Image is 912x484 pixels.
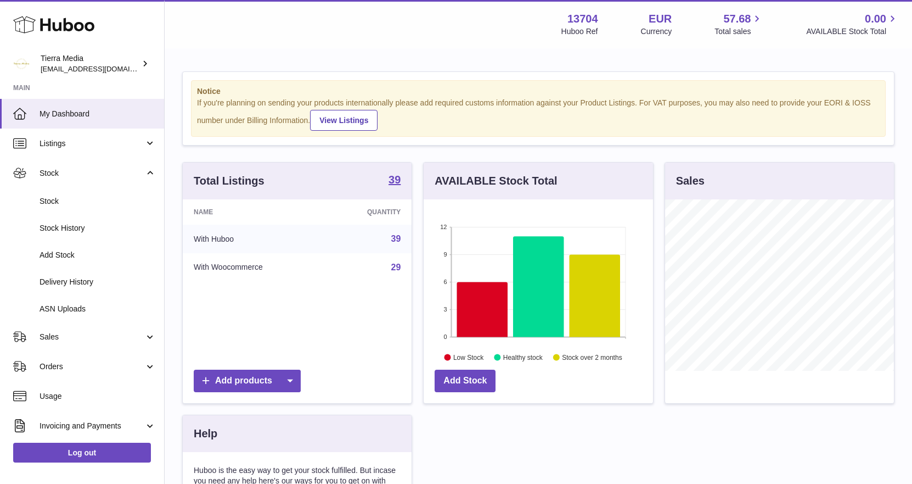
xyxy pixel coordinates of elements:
[435,370,496,392] a: Add Stock
[194,370,301,392] a: Add products
[40,304,156,314] span: ASN Uploads
[444,306,447,313] text: 3
[183,199,325,225] th: Name
[41,64,161,73] span: [EMAIL_ADDRESS][DOMAIN_NAME]
[567,12,598,26] strong: 13704
[453,353,484,361] text: Low Stock
[806,26,899,37] span: AVAILABLE Stock Total
[444,251,447,258] text: 9
[40,223,156,233] span: Stock History
[435,174,557,188] h3: AVAILABLE Stock Total
[325,199,412,225] th: Quantity
[441,224,447,230] text: 12
[197,86,880,97] strong: Notice
[641,26,672,37] div: Currency
[40,109,156,119] span: My Dashboard
[40,168,144,179] span: Stock
[503,353,543,361] text: Healthy stock
[391,234,401,243] a: 39
[40,277,156,287] span: Delivery History
[714,26,763,37] span: Total sales
[13,55,30,72] img: hola.tierramedia@gmail.com
[806,12,899,37] a: 0.00 AVAILABLE Stock Total
[40,361,144,372] span: Orders
[389,174,401,185] strong: 39
[40,250,156,260] span: Add Stock
[391,263,401,272] a: 29
[194,174,264,188] h3: Total Listings
[561,26,598,37] div: Huboo Ref
[723,12,751,26] span: 57.68
[40,196,156,207] span: Stock
[389,174,401,187] a: 39
[714,12,763,37] a: 57.68 Total sales
[40,332,144,342] span: Sales
[444,333,447,340] text: 0
[40,138,144,149] span: Listings
[183,253,325,282] td: With Woocommerce
[197,98,880,131] div: If you're planning on sending your products internationally please add required customs informati...
[649,12,672,26] strong: EUR
[194,426,217,441] h3: Help
[444,279,447,285] text: 6
[40,421,144,431] span: Invoicing and Payments
[676,174,705,188] h3: Sales
[40,391,156,402] span: Usage
[562,353,622,361] text: Stock over 2 months
[183,225,325,253] td: With Huboo
[865,12,886,26] span: 0.00
[41,53,139,74] div: Tierra Media
[310,110,378,131] a: View Listings
[13,443,151,463] a: Log out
